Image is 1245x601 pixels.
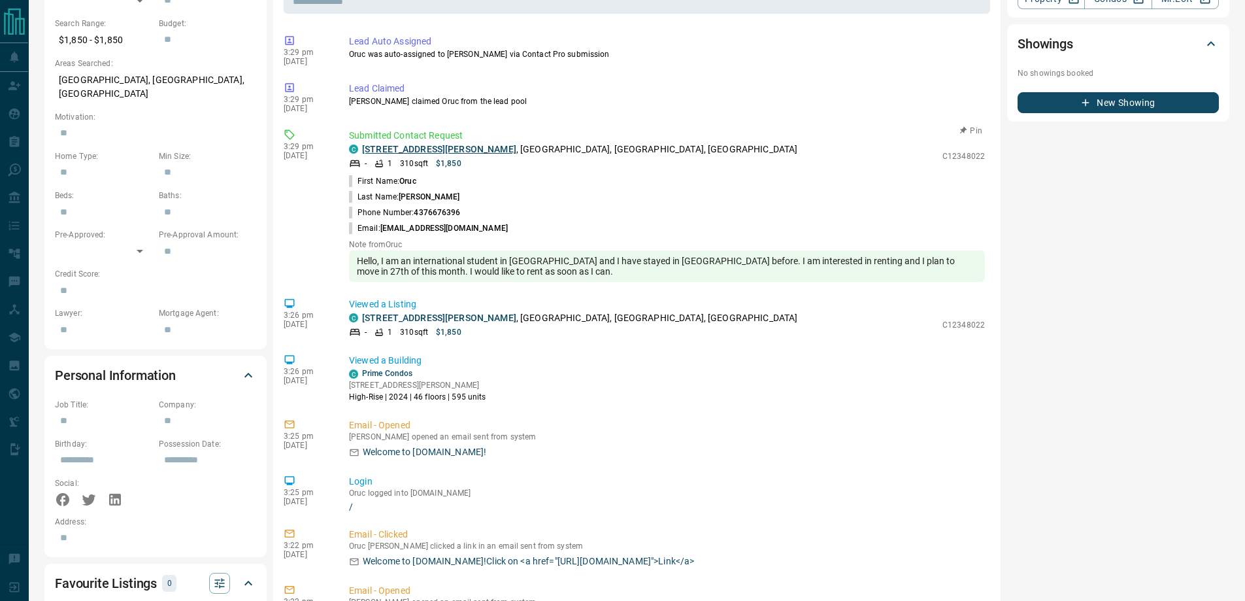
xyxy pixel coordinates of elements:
p: Viewed a Building [349,354,985,368]
p: 3:26 pm [284,311,329,320]
p: 3:26 pm [284,367,329,376]
p: Mortgage Agent: [159,307,256,319]
p: Motivation: [55,111,256,123]
div: Favourite Listings0 [55,568,256,599]
button: Pin [952,125,990,137]
p: [DATE] [284,57,329,66]
p: 310 sqft [400,326,428,338]
p: Possession Date: [159,438,256,450]
p: 1 [388,326,392,338]
p: [PERSON_NAME] opened an email sent from system [349,432,985,441]
p: First Name: [349,175,416,187]
p: Oruc logged into [DOMAIN_NAME] [349,489,985,498]
p: , [GEOGRAPHIC_DATA], [GEOGRAPHIC_DATA], [GEOGRAPHIC_DATA] [362,311,797,325]
p: 3:22 pm [284,541,329,550]
p: [DATE] [284,497,329,506]
span: [EMAIL_ADDRESS][DOMAIN_NAME] [380,224,508,233]
p: C12348022 [942,319,985,331]
p: [DATE] [284,376,329,385]
p: Last Name: [349,191,460,203]
div: Hello, I am an international student in [GEOGRAPHIC_DATA] and I have stayed in [GEOGRAPHIC_DATA] ... [349,250,985,282]
p: Search Range: [55,18,152,29]
p: [DATE] [284,550,329,559]
p: Job Title: [55,399,152,411]
p: 3:25 pm [284,432,329,441]
p: Viewed a Listing [349,298,985,311]
p: [PERSON_NAME] claimed Oruc from the lead pool [349,95,985,107]
p: Note from Oruc [349,240,985,249]
p: Baths: [159,190,256,201]
p: Oruc [PERSON_NAME] clicked a link in an email sent from system [349,541,985,551]
p: Email - Opened [349,584,985,598]
p: [DATE] [284,320,329,329]
a: / [349,502,985,512]
p: Email - Clicked [349,528,985,541]
p: [DATE] [284,441,329,450]
p: Budget: [159,18,256,29]
span: Oruc [399,177,416,186]
div: condos.ca [349,145,358,154]
p: Social: [55,477,152,489]
p: 1 [388,158,392,169]
p: Lawyer: [55,307,152,319]
span: [PERSON_NAME] [399,192,459,201]
p: 3:25 pm [284,488,329,497]
p: $1,850 [436,326,461,338]
p: , [GEOGRAPHIC_DATA], [GEOGRAPHIC_DATA], [GEOGRAPHIC_DATA] [362,143,797,156]
div: condos.ca [349,313,358,322]
p: Phone Number: [349,207,461,218]
p: Address: [55,516,256,528]
p: Pre-Approved: [55,229,152,241]
p: Welcome to [DOMAIN_NAME]!Click on <a href="[URL][DOMAIN_NAME]">Link</a> [363,555,694,568]
p: [STREET_ADDRESS][PERSON_NAME] [349,379,486,391]
a: Prime Condos [362,369,412,378]
p: 3:29 pm [284,142,329,151]
h2: Personal Information [55,365,176,386]
h2: Favourite Listings [55,573,157,594]
p: C12348022 [942,150,985,162]
button: New Showing [1018,92,1219,113]
div: Personal Information [55,360,256,391]
p: $1,850 [436,158,461,169]
p: $1,850 - $1,850 [55,29,152,51]
p: Email: [349,222,508,234]
p: [DATE] [284,151,329,160]
p: Submitted Contact Request [349,129,985,143]
p: Oruc was auto-assigned to [PERSON_NAME] via Contact Pro submission [349,48,985,60]
a: [STREET_ADDRESS][PERSON_NAME] [362,313,516,323]
p: Lead Auto Assigned [349,35,985,48]
p: Welcome to [DOMAIN_NAME]! [363,445,486,459]
p: High-Rise | 2024 | 46 floors | 595 units [349,391,486,403]
div: Showings [1018,28,1219,60]
p: Birthday: [55,438,152,450]
p: Login [349,475,985,489]
a: [STREET_ADDRESS][PERSON_NAME] [362,144,516,154]
p: Email - Opened [349,419,985,432]
span: 4376676396 [414,208,460,217]
p: Lead Claimed [349,82,985,95]
p: Beds: [55,190,152,201]
p: [DATE] [284,104,329,113]
p: No showings booked [1018,67,1219,79]
p: Credit Score: [55,268,256,280]
p: 310 sqft [400,158,428,169]
p: Company: [159,399,256,411]
p: [GEOGRAPHIC_DATA], [GEOGRAPHIC_DATA], [GEOGRAPHIC_DATA] [55,69,256,105]
p: 3:29 pm [284,48,329,57]
p: Home Type: [55,150,152,162]
div: condos.ca [349,369,358,379]
h2: Showings [1018,33,1073,54]
p: 0 [166,576,173,591]
p: 3:29 pm [284,95,329,104]
p: - [365,158,367,169]
p: Min Size: [159,150,256,162]
p: - [365,326,367,338]
p: Pre-Approval Amount: [159,229,256,241]
p: Areas Searched: [55,58,256,69]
